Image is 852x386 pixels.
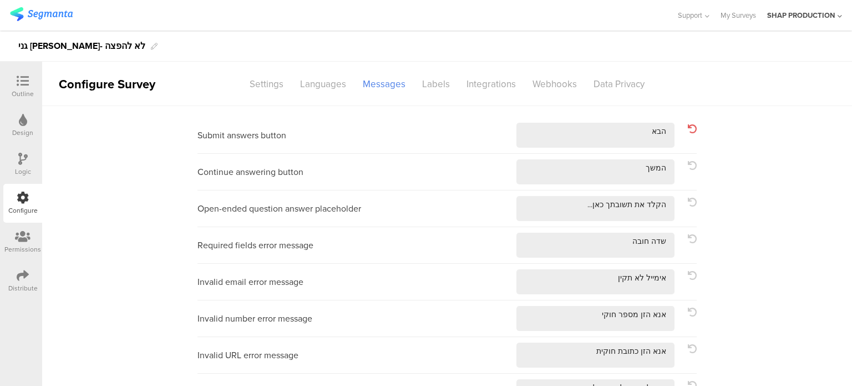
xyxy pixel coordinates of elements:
[678,10,702,21] span: Support
[15,167,31,177] div: Logic
[585,74,653,94] div: Data Privacy
[197,313,312,324] div: Invalid number error message
[10,7,73,21] img: segmanta logo
[4,244,41,254] div: Permissions
[197,276,303,288] div: Invalid email error message
[197,239,313,251] div: Required fields error message
[767,10,835,21] div: SHAP PRODUCTION
[8,283,38,293] div: Distribute
[241,74,292,94] div: Settings
[292,74,354,94] div: Languages
[197,129,286,141] div: Submit answers button
[197,349,298,361] div: Invalid URL error message
[354,74,414,94] div: Messages
[18,37,145,55] div: גני [PERSON_NAME]- לא להפצה
[12,89,34,99] div: Outline
[524,74,585,94] div: Webhooks
[12,128,33,138] div: Design
[42,75,170,93] div: Configure Survey
[197,203,361,214] div: Open-ended question answer placeholder
[458,74,524,94] div: Integrations
[8,205,38,215] div: Configure
[414,74,458,94] div: Labels
[197,166,303,178] div: Continue answering button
